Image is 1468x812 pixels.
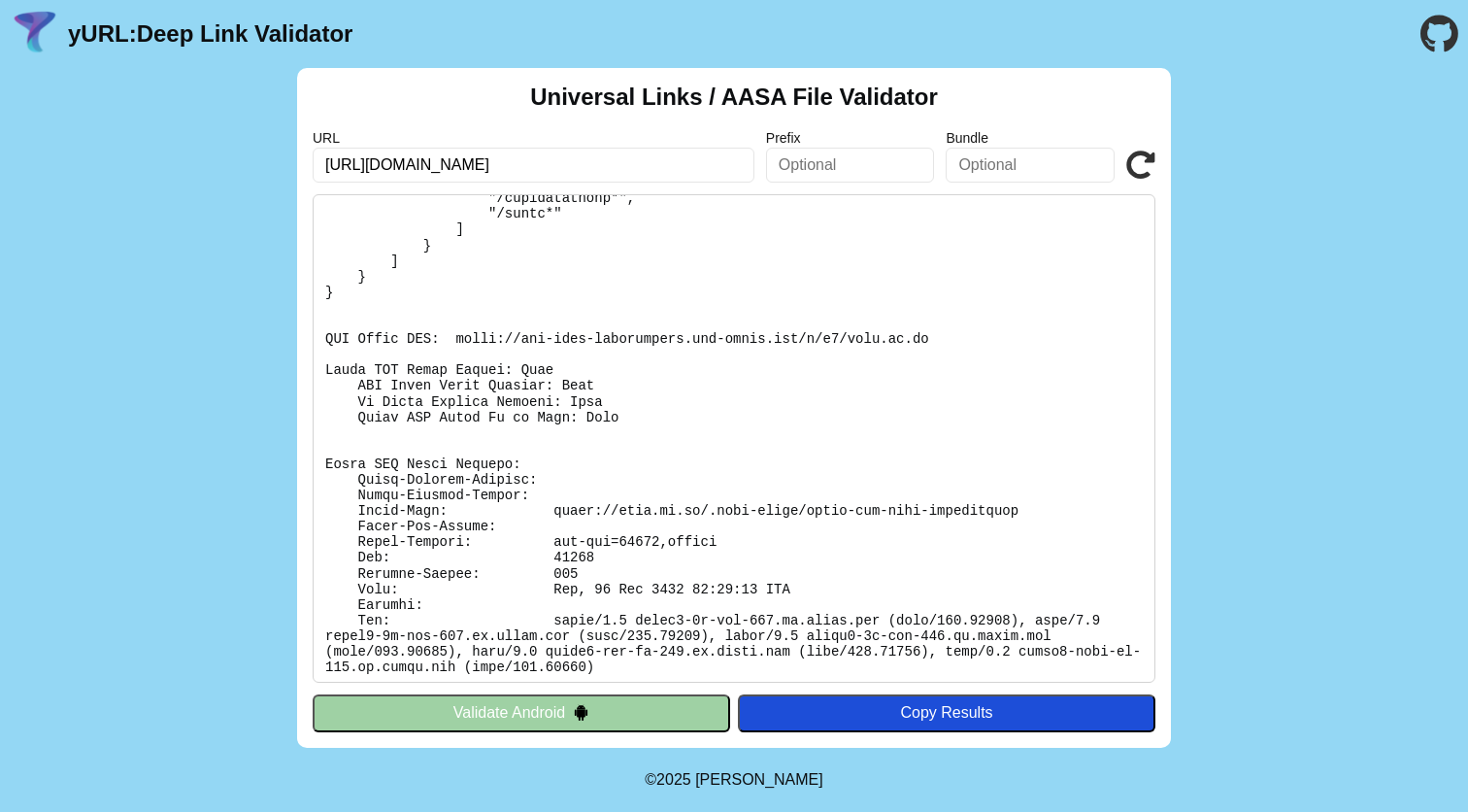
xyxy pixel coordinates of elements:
[695,771,823,788] a: Michael Ibragimchayev's Personal Site
[656,771,691,788] span: 2025
[738,694,1155,731] button: Copy Results
[573,704,589,721] img: droidIcon.svg
[313,148,754,183] input: Required
[766,130,935,146] label: Prefix
[946,148,1115,183] input: Optional
[530,84,938,111] h2: Universal Links / AASA File Validator
[766,148,935,183] input: Optional
[946,130,1115,146] label: Bundle
[645,748,822,812] footer: ©
[68,20,352,48] a: yURL:Deep Link Validator
[313,694,730,731] button: Validate Android
[313,194,1155,683] pre: Lorem ipsu do: sitam://cons.ad.el/.sedd-eiusm/tempo-inc-utla-etdoloremag Al Enimadmi: Veni Quisno...
[748,704,1146,722] div: Copy Results
[10,9,60,59] img: yURL Logo
[313,130,754,146] label: URL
